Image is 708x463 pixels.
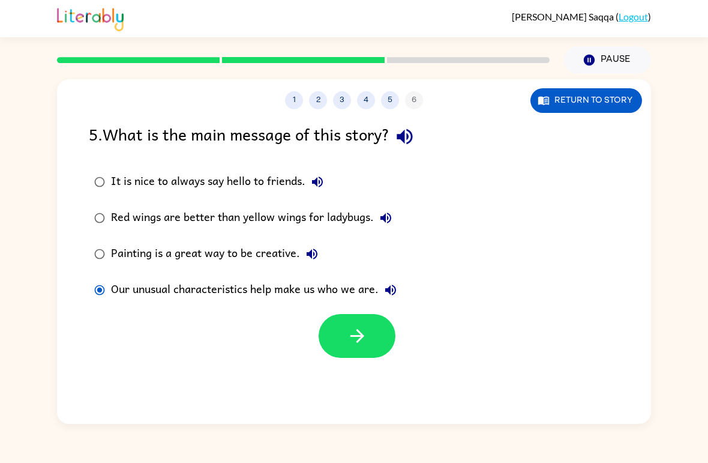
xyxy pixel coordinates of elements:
div: ( ) [512,11,651,22]
button: 2 [309,91,327,109]
button: 4 [357,91,375,109]
button: 5 [381,91,399,109]
button: Return to story [530,88,642,113]
button: Pause [564,46,651,74]
div: Our unusual characteristics help make us who we are. [111,278,403,302]
button: 3 [333,91,351,109]
div: Red wings are better than yellow wings for ladybugs. [111,206,398,230]
div: Painting is a great way to be creative. [111,242,324,266]
a: Logout [619,11,648,22]
img: Literably [57,5,124,31]
button: 1 [285,91,303,109]
span: [PERSON_NAME] Saqqa [512,11,616,22]
div: It is nice to always say hello to friends. [111,170,329,194]
button: Our unusual characteristics help make us who we are. [379,278,403,302]
button: Painting is a great way to be creative. [300,242,324,266]
div: 5 . What is the main message of this story? [89,121,619,152]
button: It is nice to always say hello to friends. [305,170,329,194]
button: Red wings are better than yellow wings for ladybugs. [374,206,398,230]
